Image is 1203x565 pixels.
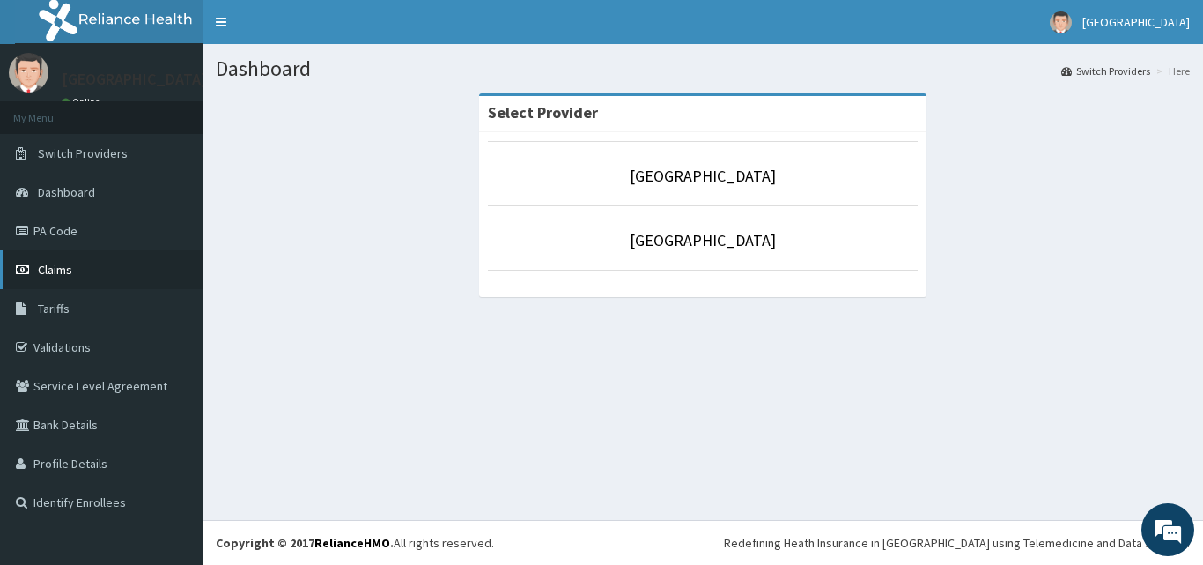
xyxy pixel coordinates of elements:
img: d_794563401_company_1708531726252_794563401 [33,88,71,132]
div: Redefining Heath Insurance in [GEOGRAPHIC_DATA] using Telemedicine and Data Science! [724,534,1190,552]
li: Here [1152,63,1190,78]
span: Tariffs [38,301,70,316]
div: Chat with us now [92,99,296,122]
img: User Image [9,53,48,93]
h1: Dashboard [216,57,1190,80]
strong: Select Provider [488,102,598,123]
footer: All rights reserved. [203,520,1203,565]
a: Switch Providers [1061,63,1150,78]
img: User Image [1050,11,1072,33]
a: RelianceHMO [314,535,390,551]
a: Online [62,96,104,108]
span: Switch Providers [38,145,128,161]
div: Minimize live chat window [289,9,331,51]
span: We're online! [102,170,243,348]
p: [GEOGRAPHIC_DATA] [62,71,207,87]
span: [GEOGRAPHIC_DATA] [1082,14,1190,30]
strong: Copyright © 2017 . [216,535,394,551]
span: Dashboard [38,184,95,200]
span: Claims [38,262,72,278]
a: [GEOGRAPHIC_DATA] [630,230,776,250]
a: [GEOGRAPHIC_DATA] [630,166,776,186]
textarea: Type your message and hit 'Enter' [9,377,336,439]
